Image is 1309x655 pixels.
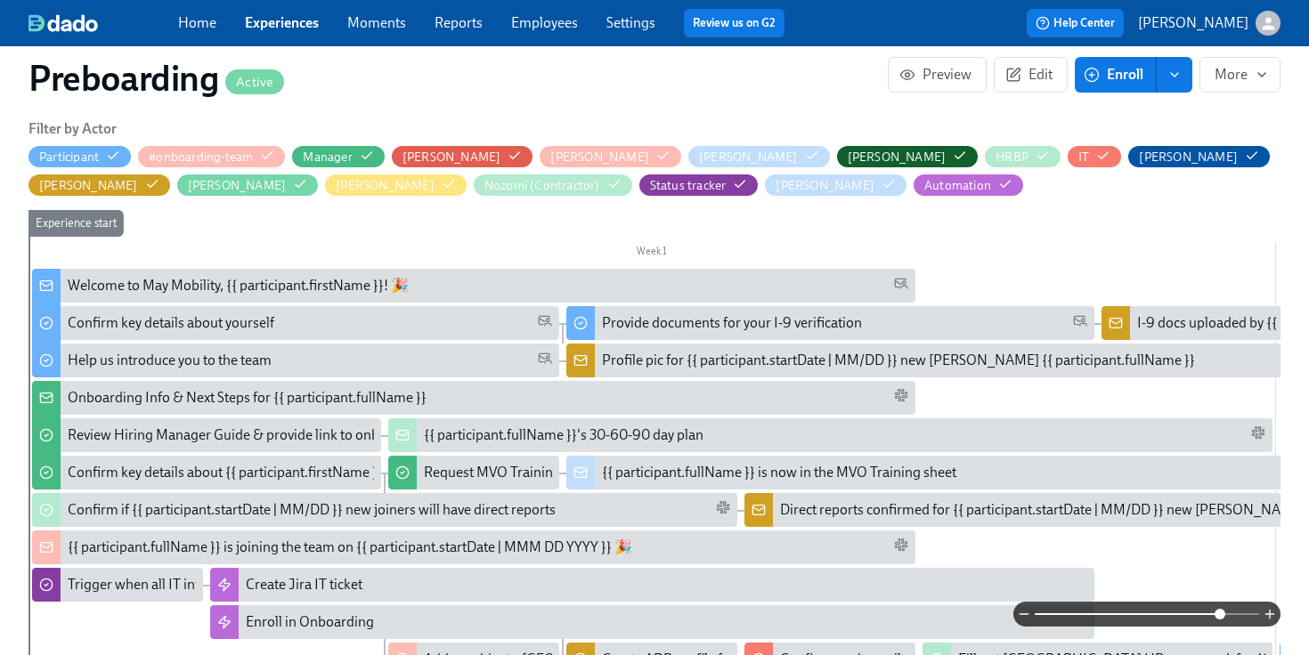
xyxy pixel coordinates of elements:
div: Experience start [28,210,124,237]
div: Welcome to May Mobility, {{ participant.firstName }}! 🎉 [68,276,409,295]
div: {{ participant.fullName }}'s 30-60-90 day plan [424,425,703,445]
div: Trigger when all IT info provided [32,568,203,602]
div: Confirm key details about {{ participant.firstName }} [32,456,381,489]
div: Provide documents for your I-9 verification [566,306,1094,340]
p: [PERSON_NAME] [1138,13,1248,33]
div: Hide HRBP [996,149,1028,166]
img: dado [28,14,98,32]
button: Enroll [1075,57,1157,93]
span: More [1215,66,1265,84]
div: Hide Lacey Heiss [188,177,287,194]
div: Hide Participant [39,149,99,166]
button: IT [1068,146,1121,167]
button: enroll [1157,57,1192,93]
a: Review us on G2 [693,14,776,32]
button: [PERSON_NAME] [177,174,319,196]
button: [PERSON_NAME] [540,146,681,167]
h6: Filter by Actor [28,119,117,139]
button: [PERSON_NAME] [837,146,979,167]
button: More [1199,57,1281,93]
button: [PERSON_NAME] [1128,146,1270,167]
div: Hide Manager [303,149,352,166]
div: Create Jira IT ticket [210,568,1094,602]
a: Settings [606,14,655,31]
div: Hide David Murphy [699,149,798,166]
a: Experiences [245,14,319,31]
div: Hide Status tracker [650,177,727,194]
span: Edit [1009,66,1053,84]
div: Create Jira IT ticket [246,575,362,594]
a: Home [178,14,216,31]
button: Automation [914,174,1023,196]
div: Trigger when all IT info provided [68,575,264,594]
span: Slack [894,538,908,558]
div: Profile pic for {{ participant.startDate | MM/DD }} new [PERSON_NAME] {{ participant.fullName }} [602,351,1195,370]
div: Review Hiring Manager Guide & provide link to onboarding plan [68,425,457,445]
div: Provide documents for your I-9 verification [602,313,862,333]
a: Reports [435,14,483,31]
div: Hide #onboarding-team [149,149,253,166]
span: Active [225,76,284,89]
div: Help us introduce you to the team [68,351,272,370]
div: Onboarding Info & Next Steps for {{ participant.fullName }} [32,381,915,415]
div: Hide Josh [1139,149,1238,166]
span: Personal Email [894,276,908,296]
div: Hide Ana [550,149,649,166]
div: Review Hiring Manager Guide & provide link to onboarding plan [32,418,381,452]
div: Confirm key details about yourself [32,306,559,340]
div: Hide Derek Baker [848,149,947,166]
div: Hide Kaelyn [39,177,138,194]
button: Manager [292,146,384,167]
button: [PERSON_NAME] [1138,11,1281,36]
div: Hide Automation [924,177,991,194]
button: HRBP [985,146,1061,167]
span: Help Center [1036,14,1115,32]
div: Week 1 [28,242,1276,265]
span: Personal Email [1073,313,1087,334]
div: Hide Amanda Krause [402,149,501,166]
div: Hide IT [1078,149,1089,166]
div: Hide Laura [336,177,435,194]
button: [PERSON_NAME] [765,174,907,196]
div: Hide Nozomi (Contractor) [484,177,600,194]
button: [PERSON_NAME] [28,174,170,196]
button: Preview [888,57,987,93]
div: {{ participant.fullName }} is joining the team on {{ participant.startDate | MMM DD YYYY }} 🎉 [32,530,915,564]
button: [PERSON_NAME] [325,174,467,196]
div: Help us introduce you to the team [32,344,559,377]
a: dado [28,14,178,32]
span: Slack [894,388,908,408]
a: Employees [511,14,578,31]
div: Welcome to May Mobility, {{ participant.firstName }}! 🎉 [32,269,915,303]
button: #onboarding-team [138,146,285,167]
div: Confirm if {{ participant.startDate | MM/DD }} new joiners will have direct reports [32,493,737,527]
div: Onboarding Info & Next Steps for {{ participant.fullName }} [68,388,427,408]
span: Slack [1251,425,1265,446]
button: Participant [28,146,131,167]
button: Nozomi (Contractor) [474,174,632,196]
div: {{ participant.fullName }} is now in the MVO Training sheet [602,463,956,482]
button: Edit [994,57,1068,93]
button: Help Center [1027,9,1124,37]
div: Confirm key details about {{ participant.firstName }} [68,463,383,482]
div: Confirm key details about yourself [68,313,274,333]
div: Hide Tomoko Iwai [776,177,874,194]
h1: Preboarding [28,57,284,100]
div: Request MVO Training for {{ participant.fullName }} [424,463,737,482]
div: {{ participant.fullName }} is joining the team on {{ participant.startDate | MMM DD YYYY }} 🎉 [68,538,632,557]
div: Confirm if {{ participant.startDate | MM/DD }} new joiners will have direct reports [68,500,556,520]
div: {{ participant.fullName }}'s 30-60-90 day plan [388,418,1272,452]
span: Personal Email [538,351,552,371]
span: Enroll [1087,66,1143,84]
button: [PERSON_NAME] [688,146,830,167]
span: Slack [716,500,730,521]
span: Personal Email [538,313,552,334]
button: Status tracker [639,174,759,196]
a: Moments [347,14,406,31]
button: [PERSON_NAME] [392,146,533,167]
button: Review us on G2 [684,9,785,37]
span: Preview [903,66,972,84]
div: Request MVO Training for {{ participant.fullName }} [388,456,559,489]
